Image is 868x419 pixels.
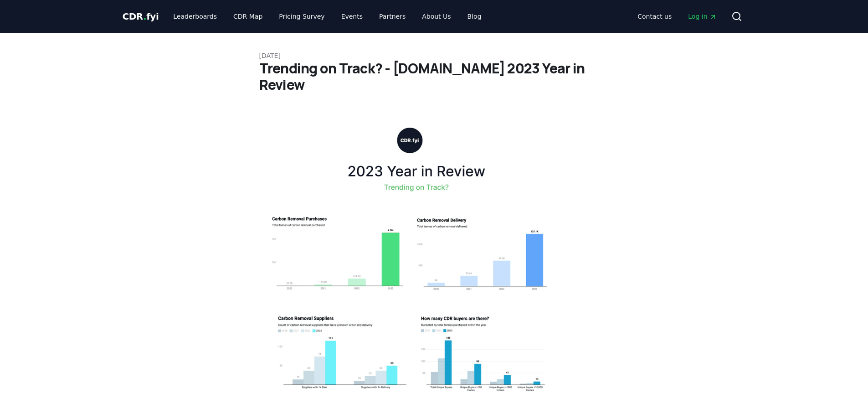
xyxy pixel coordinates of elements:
[259,115,561,401] img: blog post image
[166,8,224,25] a: Leaderboards
[688,12,716,21] span: Log in
[415,8,458,25] a: About Us
[259,60,609,93] h1: Trending on Track? - [DOMAIN_NAME] 2023 Year in Review
[259,51,609,60] p: [DATE]
[372,8,413,25] a: Partners
[123,10,159,23] a: CDR.fyi
[123,11,159,22] span: CDR fyi
[630,8,724,25] nav: Main
[143,11,146,22] span: .
[460,8,489,25] a: Blog
[681,8,724,25] a: Log in
[272,8,332,25] a: Pricing Survey
[226,8,270,25] a: CDR Map
[630,8,679,25] a: Contact us
[334,8,370,25] a: Events
[166,8,488,25] nav: Main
